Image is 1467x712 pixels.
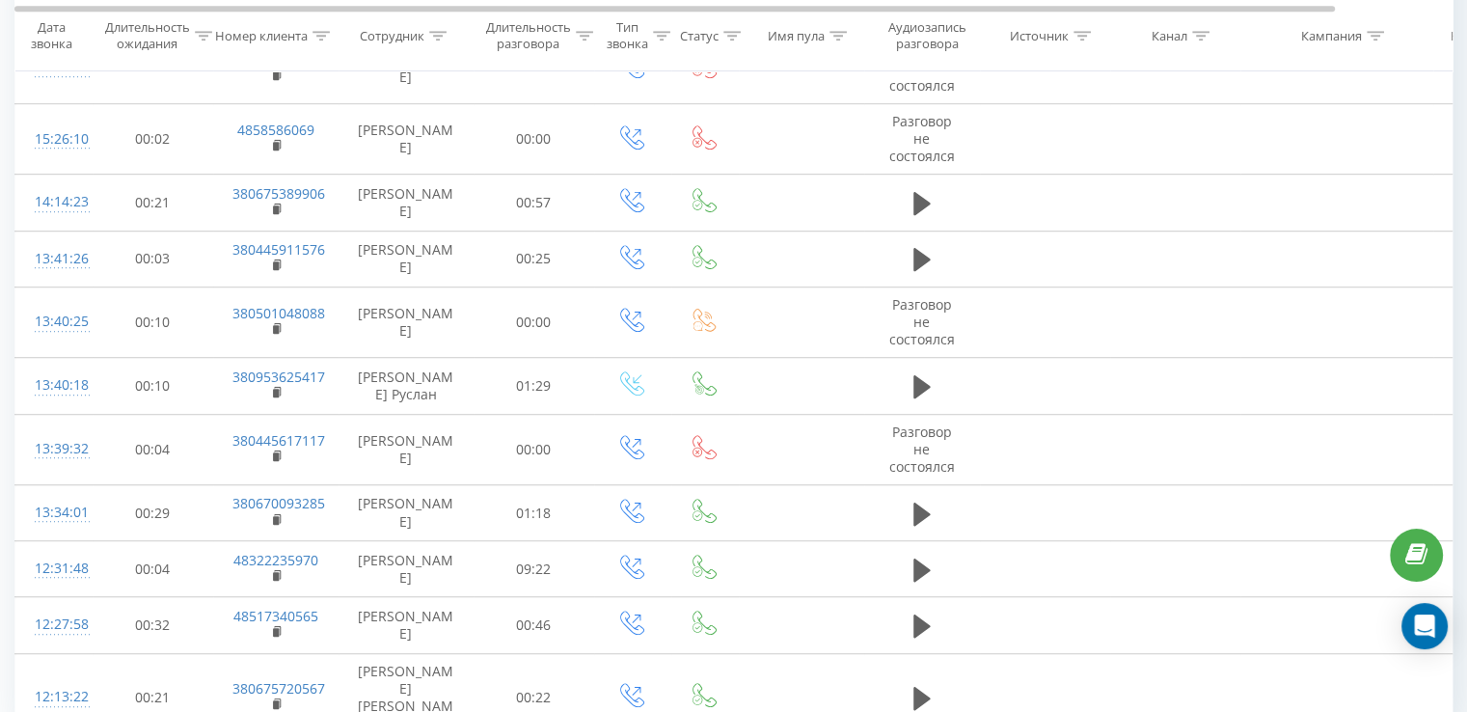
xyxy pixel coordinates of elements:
[35,183,73,221] div: 14:14:23
[93,287,213,358] td: 00:10
[680,28,719,44] div: Статус
[232,368,325,386] a: 380953625417
[35,303,73,341] div: 13:40:25
[339,103,474,175] td: [PERSON_NAME]
[1301,28,1362,44] div: Кампания
[881,20,974,53] div: Аудиозапись разговора
[339,231,474,287] td: [PERSON_NAME]
[486,20,571,53] div: Длительность разговора
[93,175,213,231] td: 00:21
[339,597,474,653] td: [PERSON_NAME]
[233,607,318,625] a: 48517340565
[339,541,474,597] td: [PERSON_NAME]
[339,287,474,358] td: [PERSON_NAME]
[339,358,474,414] td: [PERSON_NAME] Руслан
[15,20,87,53] div: Дата звонка
[233,551,318,569] a: 48322235970
[889,295,955,348] span: Разговор не состоялся
[360,28,424,44] div: Сотрудник
[339,414,474,485] td: [PERSON_NAME]
[474,175,594,231] td: 00:57
[232,431,325,450] a: 380445617117
[232,240,325,259] a: 380445911576
[93,358,213,414] td: 00:10
[474,597,594,653] td: 00:46
[474,414,594,485] td: 00:00
[474,287,594,358] td: 00:00
[93,231,213,287] td: 00:03
[768,28,825,44] div: Имя пула
[607,20,648,53] div: Тип звонка
[93,541,213,597] td: 00:04
[35,367,73,404] div: 13:40:18
[215,28,308,44] div: Номер клиента
[93,485,213,541] td: 00:29
[474,231,594,287] td: 00:25
[474,103,594,175] td: 00:00
[339,175,474,231] td: [PERSON_NAME]
[35,240,73,278] div: 13:41:26
[105,20,190,53] div: Длительность ожидания
[35,550,73,588] div: 12:31:48
[474,358,594,414] td: 01:29
[237,121,314,139] a: 4858586069
[889,112,955,165] span: Разговор не состоялся
[889,423,955,476] span: Разговор не состоялся
[232,679,325,698] a: 380675720567
[1010,28,1069,44] div: Источник
[889,41,955,94] span: Разговор не состоялся
[1401,603,1448,649] div: Open Intercom Messenger
[232,494,325,512] a: 380670093285
[35,494,73,532] div: 13:34:01
[474,541,594,597] td: 09:22
[339,485,474,541] td: [PERSON_NAME]
[232,304,325,322] a: 380501048088
[1152,28,1187,44] div: Канал
[93,414,213,485] td: 00:04
[232,184,325,203] a: 380675389906
[35,606,73,644] div: 12:27:58
[93,103,213,175] td: 00:02
[474,485,594,541] td: 01:18
[35,430,73,468] div: 13:39:32
[93,597,213,653] td: 00:32
[35,121,73,158] div: 15:26:10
